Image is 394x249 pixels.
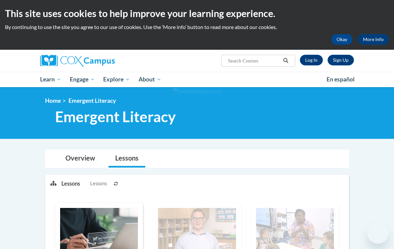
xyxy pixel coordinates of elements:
[70,75,95,83] span: Engage
[40,75,61,83] span: Learn
[5,23,389,31] p: By continuing to use the site you agree to our use of cookies. Use the ‘More info’ button to read...
[281,57,291,65] button: Search
[134,72,166,87] a: About
[173,88,221,95] img: Section background
[300,55,323,65] a: Log In
[45,97,61,104] a: Home
[331,34,353,45] button: Okay
[59,150,102,168] a: Overview
[139,75,161,83] span: About
[328,55,354,65] a: Register
[103,75,130,83] span: Explore
[40,55,115,67] img: Cox Campus
[35,72,359,87] div: Main menu
[99,72,134,87] a: Explore
[61,180,80,187] p: Lessons
[227,57,281,65] input: Search Courses
[367,222,389,244] iframe: Button to launch messaging window
[109,150,145,168] a: Lessons
[90,180,107,187] span: Lessons
[40,55,138,67] a: Cox Campus
[327,76,355,83] span: En español
[322,72,359,86] a: En español
[55,108,176,126] span: Emergent Literacy
[5,7,389,20] h2: This site uses cookies to help improve your learning experience.
[65,72,99,87] a: Engage
[68,97,116,104] span: Emergent Literacy
[36,72,65,87] a: Learn
[358,34,389,45] a: More Info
